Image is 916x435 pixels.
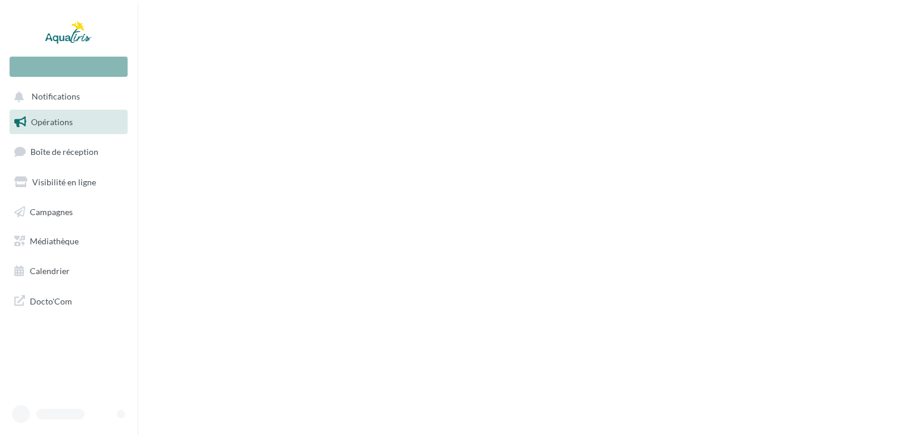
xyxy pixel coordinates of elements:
[7,139,130,164] a: Boîte de réception
[7,170,130,195] a: Visibilité en ligne
[31,117,73,127] span: Opérations
[7,229,130,254] a: Médiathèque
[32,177,96,187] span: Visibilité en ligne
[30,236,79,246] span: Médiathèque
[10,57,128,77] div: Nouvelle campagne
[30,206,73,216] span: Campagnes
[7,200,130,225] a: Campagnes
[30,266,70,276] span: Calendrier
[30,293,72,309] span: Docto'Com
[7,259,130,284] a: Calendrier
[7,288,130,313] a: Docto'Com
[30,147,98,157] span: Boîte de réception
[32,92,80,102] span: Notifications
[7,110,130,135] a: Opérations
